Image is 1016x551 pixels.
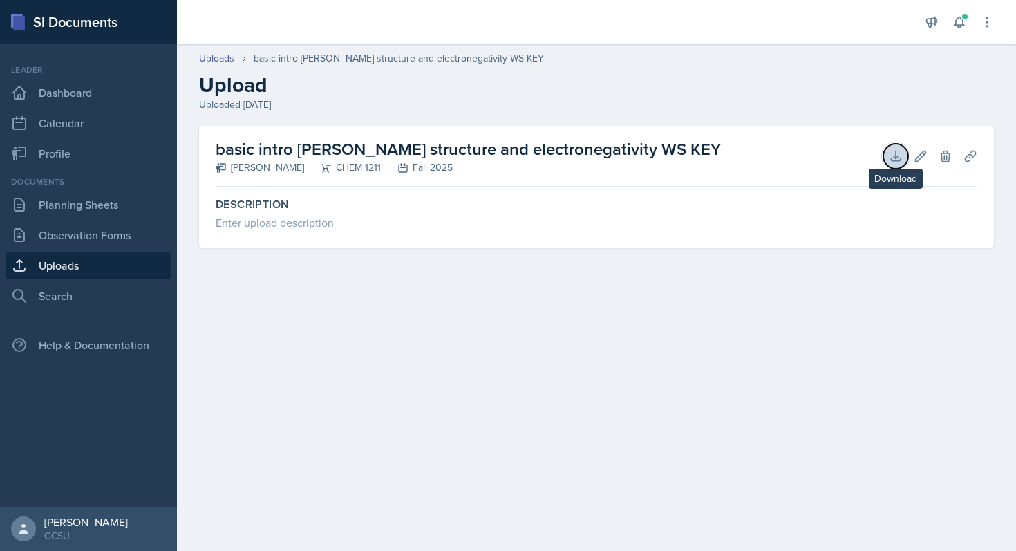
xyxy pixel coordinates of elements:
a: Planning Sheets [6,191,171,218]
h2: basic intro [PERSON_NAME] structure and electronegativity WS KEY [216,137,721,162]
div: Leader [6,64,171,76]
div: basic intro [PERSON_NAME] structure and electronegativity WS KEY [254,51,544,66]
div: Help & Documentation [6,331,171,359]
div: [PERSON_NAME] [44,515,128,529]
a: Profile [6,140,171,167]
a: Calendar [6,109,171,137]
a: Dashboard [6,79,171,106]
h2: Upload [199,73,994,97]
a: Uploads [6,252,171,279]
div: Documents [6,176,171,188]
a: Search [6,282,171,310]
label: Description [216,198,977,212]
a: Uploads [199,51,234,66]
div: Fall 2025 [381,160,453,175]
div: [PERSON_NAME] [216,160,304,175]
div: Uploaded [DATE] [199,97,994,112]
a: Observation Forms [6,221,171,249]
button: Download [883,144,908,169]
div: Enter upload description [216,214,977,231]
div: GCSU [44,529,128,543]
div: CHEM 1211 [304,160,381,175]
